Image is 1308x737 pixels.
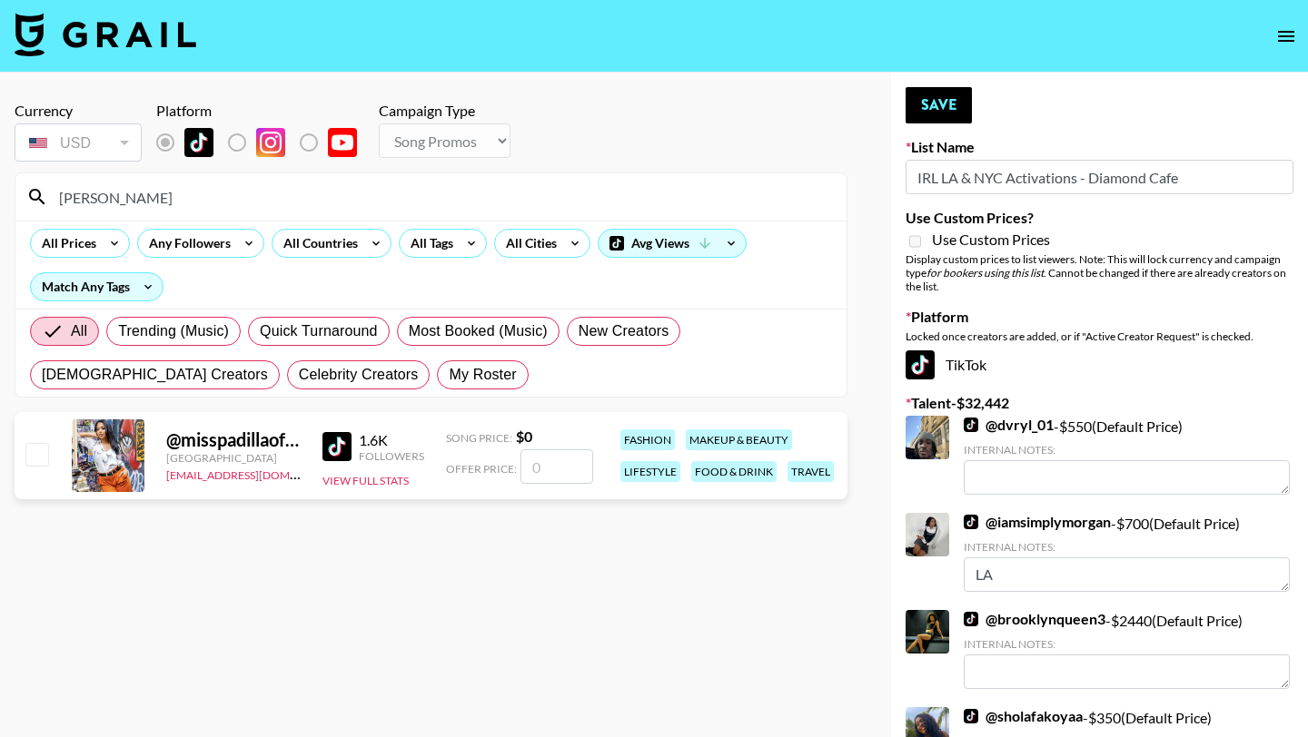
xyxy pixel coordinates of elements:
[906,394,1293,412] label: Talent - $ 32,442
[1268,18,1304,54] button: open drawer
[71,320,87,342] span: All
[446,462,517,476] span: Offer Price:
[964,612,978,626] img: TikTok
[15,120,142,165] div: Remove selected talent to change your currency
[184,128,213,157] img: TikTok
[328,128,357,157] img: YouTube
[964,610,1105,628] a: @brooklynqueen3
[906,138,1293,156] label: List Name
[906,252,1293,293] div: Display custom prices to list viewers. Note: This will lock currency and campaign type . Cannot b...
[256,128,285,157] img: Instagram
[686,429,792,450] div: makeup & beauty
[599,230,746,257] div: Avg Views
[31,273,163,300] div: Match Any Tags
[906,87,972,123] button: Save
[964,637,1290,651] div: Internal Notes:
[166,465,349,482] a: [EMAIL_ADDRESS][DOMAIN_NAME]
[166,451,301,465] div: [GEOGRAPHIC_DATA]
[906,209,1293,227] label: Use Custom Prices?
[42,364,268,386] span: [DEMOGRAPHIC_DATA] Creators
[359,449,424,463] div: Followers
[906,308,1293,326] label: Platform
[31,230,100,257] div: All Prices
[964,416,1290,495] div: - $ 550 (Default Price)
[932,231,1050,249] span: Use Custom Prices
[18,127,138,159] div: USD
[272,230,362,257] div: All Countries
[579,320,669,342] span: New Creators
[260,320,378,342] span: Quick Turnaround
[156,123,372,162] div: Remove selected talent to change platforms
[964,540,1290,554] div: Internal Notes:
[964,443,1290,457] div: Internal Notes:
[516,427,532,445] strong: $ 0
[964,513,1111,531] a: @iamsimplymorgan
[964,418,978,432] img: TikTok
[400,230,457,257] div: All Tags
[964,515,978,529] img: TikTok
[520,449,593,484] input: 0
[166,428,301,451] div: @ misspadillaofficial
[964,416,1054,434] a: @dvryl_01
[926,266,1044,280] em: for bookers using this list
[299,364,419,386] span: Celebrity Creators
[964,557,1290,592] textarea: LA
[409,320,548,342] span: Most Booked (Music)
[449,364,516,386] span: My Roster
[620,461,680,482] div: lifestyle
[964,707,1083,725] a: @sholafakoyaa
[446,431,512,445] span: Song Price:
[118,320,229,342] span: Trending (Music)
[15,102,142,120] div: Currency
[691,461,777,482] div: food & drink
[964,610,1290,689] div: - $ 2440 (Default Price)
[906,350,1293,379] div: TikTok
[359,431,424,449] div: 1.6K
[964,709,978,723] img: TikTok
[138,230,234,257] div: Any Followers
[620,429,675,450] div: fashion
[906,329,1293,343] div: Locked once creators are added, or if "Active Creator Request" is checked.
[495,230,560,257] div: All Cities
[322,474,409,487] button: View Full Stats
[156,102,372,120] div: Platform
[788,461,834,482] div: travel
[964,513,1290,592] div: - $ 700 (Default Price)
[379,102,510,120] div: Campaign Type
[322,432,352,461] img: TikTok
[906,350,935,379] img: TikTok
[48,182,836,211] input: Search by User Name
[15,13,196,56] img: Grail Talent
